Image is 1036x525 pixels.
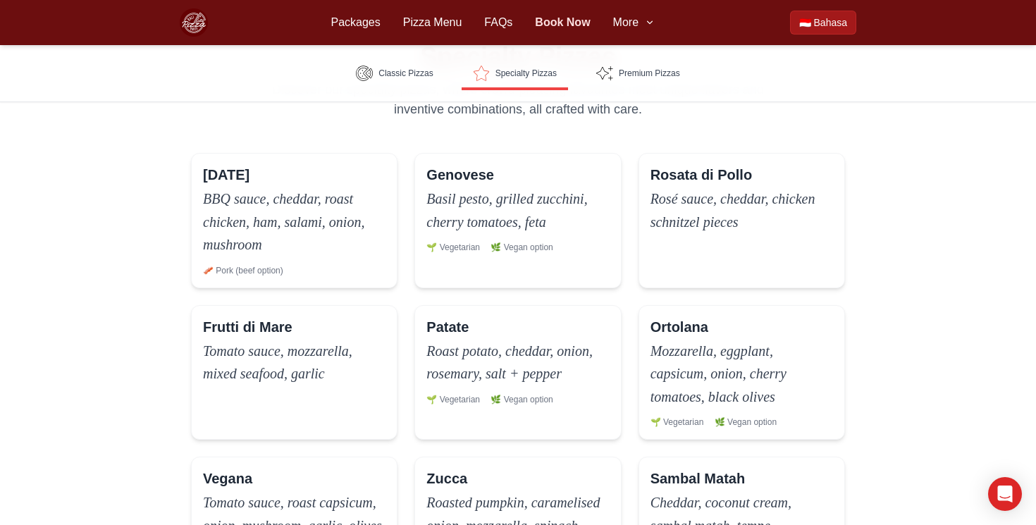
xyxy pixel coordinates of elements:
[191,153,397,288] div: Carnevale Pizza (also known as BBQ Meatlover) - Bali Pizza Party
[203,265,283,276] span: 🥓 Pork (beef option)
[331,14,380,31] a: Packages
[491,242,553,253] span: 🌿 Vegan option
[613,14,655,31] button: More
[345,56,444,90] a: Classic Pizzas
[180,8,208,37] img: Bali Pizza Party Logo
[650,340,833,409] p: Mozzarella, eggplant, capsicum, onion, cherry tomatoes, black olives
[495,68,557,79] span: Specialty Pizzas
[613,14,639,31] span: More
[491,394,553,405] span: 🌿 Vegan option
[203,340,386,385] p: Tomato sauce, mozzarella, mixed seafood, garlic
[650,165,752,185] h3: Rosata di Pollo
[790,11,856,35] a: Beralih ke Bahasa Indonesia
[596,65,613,82] img: Premium Pizzas
[650,317,708,337] h3: Ortolana
[650,187,833,233] p: Rosé sauce, cheddar, chicken schnitzel pieces
[650,469,745,488] h3: Sambal Matah
[639,153,845,288] div: Rosata di Pollo Pizza (also known as Rosé Chicken) - Bali Pizza Party
[619,68,680,79] span: Premium Pizzas
[203,317,292,337] h3: Frutti di Mare
[414,153,621,288] div: Genovese Pizza (also known as Pesto, Green Machine, Basil Lover's) - Bali Pizza Party
[203,469,252,488] h3: Vegana
[403,14,462,31] a: Pizza Menu
[639,305,845,440] div: Ortolana Pizza (also known as Veggie, Garden, Roasted Veg) - Bali Pizza Party
[356,65,373,82] img: Classic Pizzas
[203,187,386,257] p: BBQ sauce, cheddar, roast chicken, ham, salami, onion, mushroom
[426,340,609,385] p: Roast potato, cheddar, onion, rosemary, salt + pepper
[426,165,494,185] h3: Genovese
[426,317,469,337] h3: Patate
[484,14,512,31] a: FAQs
[191,305,397,440] div: Frutti di Mare Pizza (also known as Seafood Pizza) - Bali Pizza Party
[414,305,621,440] div: Patate Pizza (also known as Potato and Rosemary, Carb Lover's, Comfort Pizza) - Bali Pizza Party
[988,477,1022,511] div: Open Intercom Messenger
[426,187,609,233] p: Basil pesto, grilled zucchini, cherry tomatoes, feta
[814,16,847,30] span: Bahasa
[426,394,480,405] span: 🌱 Vegetarian
[426,469,467,488] h3: Zucca
[650,416,704,428] span: 🌱 Vegetarian
[585,56,691,90] a: Premium Pizzas
[462,56,568,90] a: Specialty Pizzas
[378,68,433,79] span: Classic Pizzas
[715,416,777,428] span: 🌿 Vegan option
[535,14,590,31] a: Book Now
[473,65,490,82] img: Specialty Pizzas
[203,165,249,185] h3: [DATE]
[426,242,480,253] span: 🌱 Vegetarian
